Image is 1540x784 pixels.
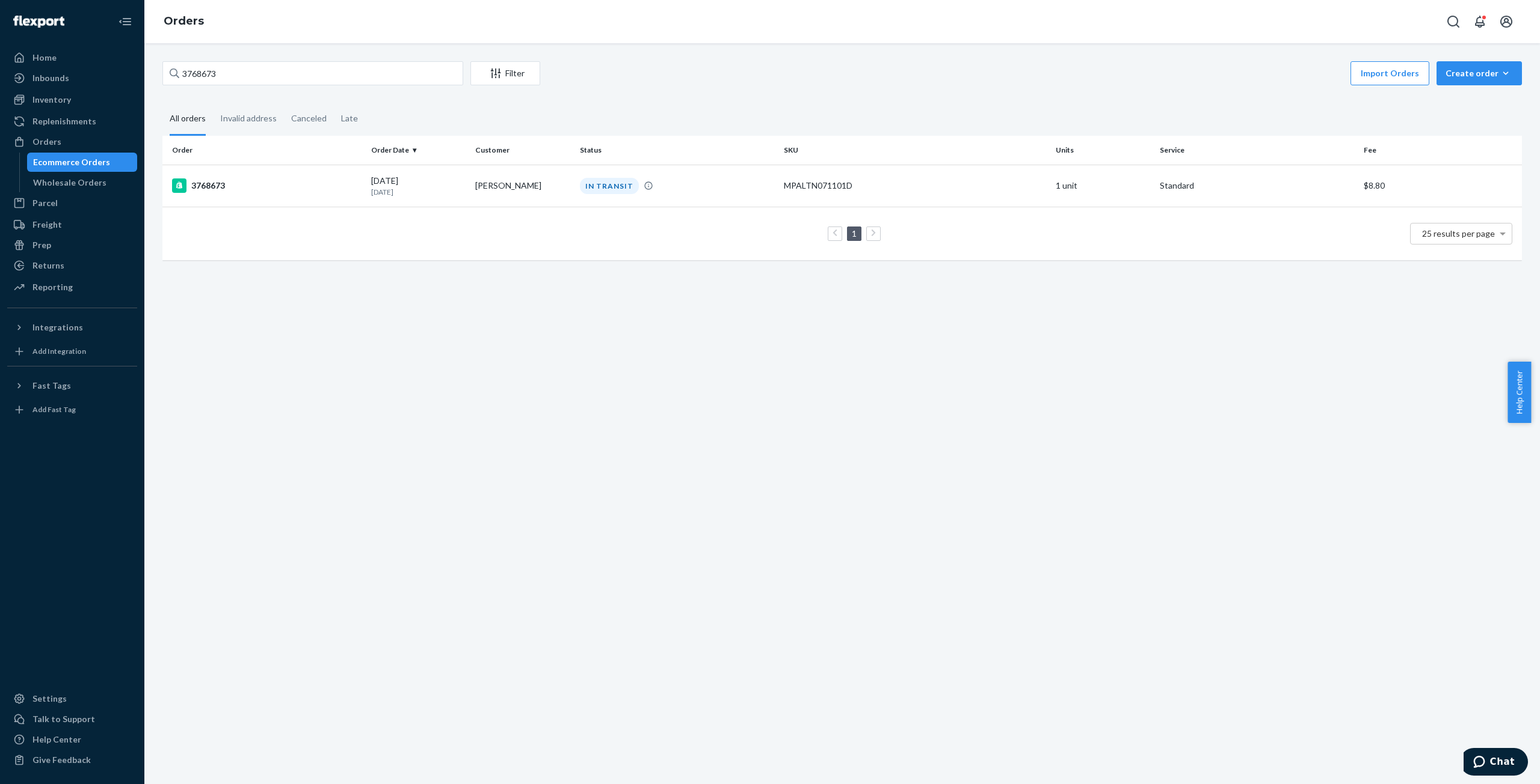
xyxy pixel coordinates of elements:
[27,153,138,172] a: Ecommerce Orders
[371,187,466,197] p: [DATE]
[7,400,137,419] a: Add Fast Tag
[1422,228,1495,239] span: 25 results per page
[7,730,137,749] a: Help Center
[33,177,106,189] div: Wholesale Orders
[32,94,71,106] div: Inventory
[475,145,570,155] div: Customer
[471,67,540,79] div: Filter
[7,278,137,297] a: Reporting
[7,215,137,234] a: Freight
[33,156,110,168] div: Ecommerce Orders
[7,193,137,213] a: Parcel
[32,136,61,148] div: Orders
[1468,10,1492,34] button: Open notifications
[7,90,137,109] a: Inventory
[32,404,76,415] div: Add Fast Tag
[32,281,73,293] div: Reporting
[7,132,137,151] a: Orders
[32,239,51,251] div: Prep
[779,136,1051,165] th: SKU
[7,256,137,275] a: Returns
[32,693,67,705] div: Settings
[366,136,470,165] th: Order Date
[371,175,466,197] div: [DATE]
[1051,165,1155,207] td: 1 unit
[172,178,362,193] div: 3768673
[170,103,206,136] div: All orders
[1464,748,1528,778] iframe: Opens a widget where you can chat to one of our agents
[7,112,137,131] a: Replenishments
[32,754,91,766] div: Give Feedback
[32,72,69,84] div: Inbounds
[1359,165,1522,207] td: $8.80
[32,52,57,64] div: Home
[1051,136,1155,165] th: Units
[113,10,137,34] button: Close Navigation
[32,321,83,333] div: Integrations
[32,260,64,272] div: Returns
[1359,136,1522,165] th: Fee
[7,689,137,708] a: Settings
[32,346,86,356] div: Add Integration
[1494,10,1518,34] button: Open account menu
[1351,61,1429,85] button: Import Orders
[1437,61,1522,85] button: Create order
[7,710,137,729] button: Talk to Support
[7,68,137,88] a: Inbounds
[27,173,138,192] a: Wholesale Orders
[164,14,204,28] a: Orders
[32,713,95,725] div: Talk to Support
[470,61,540,85] button: Filter
[1446,67,1513,79] div: Create order
[1160,180,1354,192] p: Standard
[7,318,137,337] button: Integrations
[32,219,62,231] div: Freight
[1155,136,1359,165] th: Service
[7,342,137,361] a: Add Integration
[7,750,137,770] button: Give Feedback
[7,376,137,395] button: Fast Tags
[220,103,277,134] div: Invalid address
[291,103,327,134] div: Canceled
[7,236,137,255] a: Prep
[154,4,214,39] ol: breadcrumbs
[575,136,779,165] th: Status
[162,61,463,85] input: Search orders
[1441,10,1465,34] button: Open Search Box
[580,178,639,194] div: IN TRANSIT
[32,197,58,209] div: Parcel
[1508,362,1531,423] button: Help Center
[784,180,1046,192] div: MPALTN071101D
[32,380,71,392] div: Fast Tags
[162,136,366,165] th: Order
[849,228,859,239] a: Page 1 is your current page
[13,16,64,28] img: Flexport logo
[7,48,137,67] a: Home
[32,115,96,127] div: Replenishments
[470,165,574,207] td: [PERSON_NAME]
[32,734,81,746] div: Help Center
[341,103,358,134] div: Late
